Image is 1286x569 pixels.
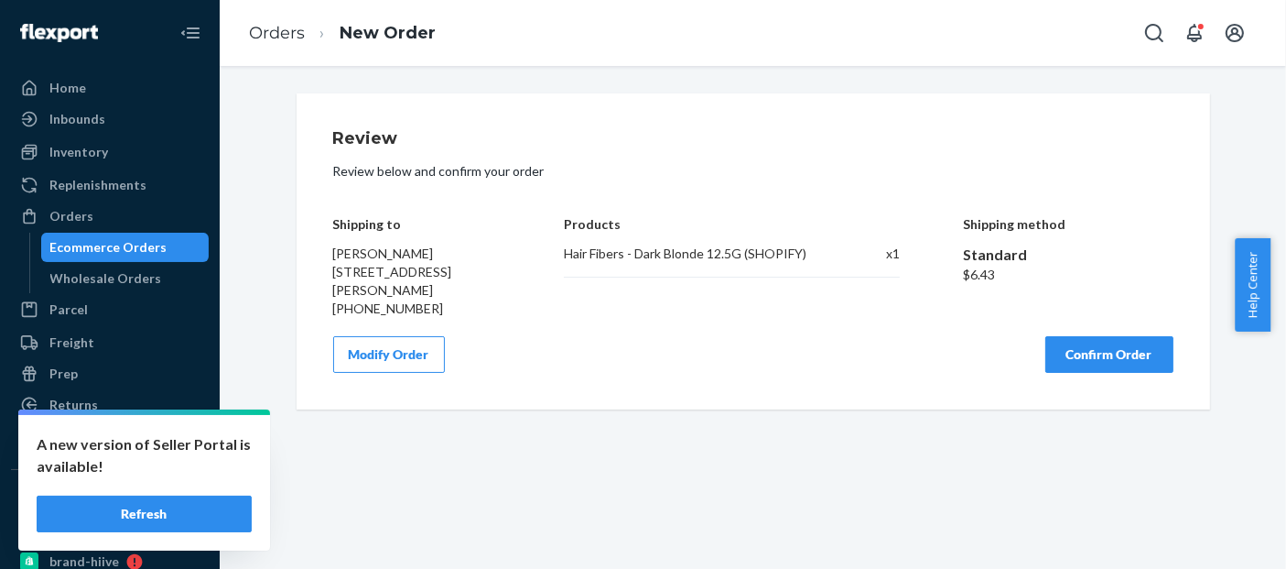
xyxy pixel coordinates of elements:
[963,217,1173,231] h4: Shipping method
[333,246,452,298] span: [PERSON_NAME] [STREET_ADDRESS][PERSON_NAME]
[49,396,98,414] div: Returns
[333,130,1173,148] h1: Review
[50,269,162,288] div: Wholesale Orders
[564,245,828,263] div: Hair Fibers - Dark Blonde 12.5G (SHOPIFY)
[234,6,450,60] ol: breadcrumbs
[49,110,105,128] div: Inbounds
[37,496,252,532] button: Refresh
[11,73,209,103] a: Home
[11,516,209,545] a: boldify-gma
[1136,15,1173,51] button: Open Search Box
[37,433,252,477] p: A new version of Seller Portal is available!
[11,359,209,388] a: Prep
[11,295,209,324] a: Parcel
[49,365,78,383] div: Prep
[333,162,1173,181] p: Review below and confirm your order
[249,23,305,43] a: Orders
[11,104,209,134] a: Inbounds
[11,170,209,200] a: Replenishments
[11,137,209,167] a: Inventory
[847,245,900,263] div: x 1
[564,217,900,231] h4: Products
[20,24,98,42] img: Flexport logo
[11,485,209,514] button: Integrations
[1216,15,1253,51] button: Open account menu
[49,176,146,194] div: Replenishments
[333,336,445,373] button: Modify Order
[50,238,168,257] div: Ecommerce Orders
[340,23,436,43] a: New Order
[49,207,93,225] div: Orders
[11,328,209,357] a: Freight
[1176,15,1213,51] button: Open notifications
[1045,336,1173,373] button: Confirm Order
[49,301,88,319] div: Parcel
[333,300,502,318] div: [PHONE_NUMBER]
[41,233,210,262] a: Ecommerce Orders
[963,245,1173,266] div: Standard
[172,15,209,51] button: Close Navigation
[49,79,86,97] div: Home
[49,334,94,352] div: Freight
[41,264,210,293] a: Wholesale Orders
[37,13,103,29] span: Support
[963,266,1173,284] div: $6.43
[11,390,209,420] a: Returns
[49,143,108,161] div: Inventory
[1235,238,1270,332] button: Help Center
[333,217,502,231] h4: Shipping to
[11,423,209,453] a: Reporting
[11,202,209,231] a: Orders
